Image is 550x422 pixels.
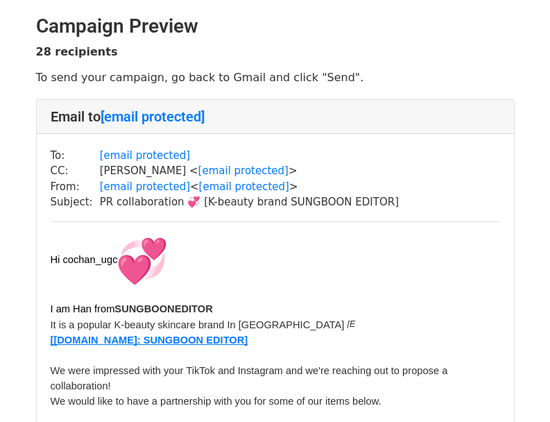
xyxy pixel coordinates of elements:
[51,163,100,179] td: CC:
[199,180,289,193] a: [email protected]
[100,163,399,179] td: [PERSON_NAME] < >
[36,15,515,38] h2: Campaign Preview
[100,194,399,210] td: PR collaboration 💞 [K-beauty brand SUNGBOON EDITOR]
[51,108,500,125] h4: Email to
[51,365,451,391] span: We were impressed with your TikTok and Instagram and we're reaching out to propose a collaboration!
[101,108,205,125] a: [email protected]
[51,396,381,407] span: We would like to have a partnership with you for some of our items below.
[51,319,347,330] span: It is a popular K-beauty skincare brand In [GEOGRAPHIC_DATA] ​
[100,149,190,162] a: [email protected]
[51,194,100,210] td: Subject:
[51,333,248,346] a: ​[[DOMAIN_NAME]: SUNGBOON EDITOR]
[51,303,115,314] span: I am Han from
[114,303,174,314] span: SUNGBOON
[100,180,190,193] a: [email protected]
[51,335,248,346] span: ​[[DOMAIN_NAME]: SUNGBOON EDITOR]
[36,45,118,58] strong: 28 recipients
[51,148,100,164] td: To:
[198,164,289,177] a: [email protected]
[51,179,100,195] td: From:
[36,70,515,85] p: To send your campaign, go back to Gmail and click "Send".
[114,303,212,314] span: EDITOR
[117,236,167,286] img: 💞
[51,254,168,265] span: Hi cochan_ugc
[100,179,399,195] td: < >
